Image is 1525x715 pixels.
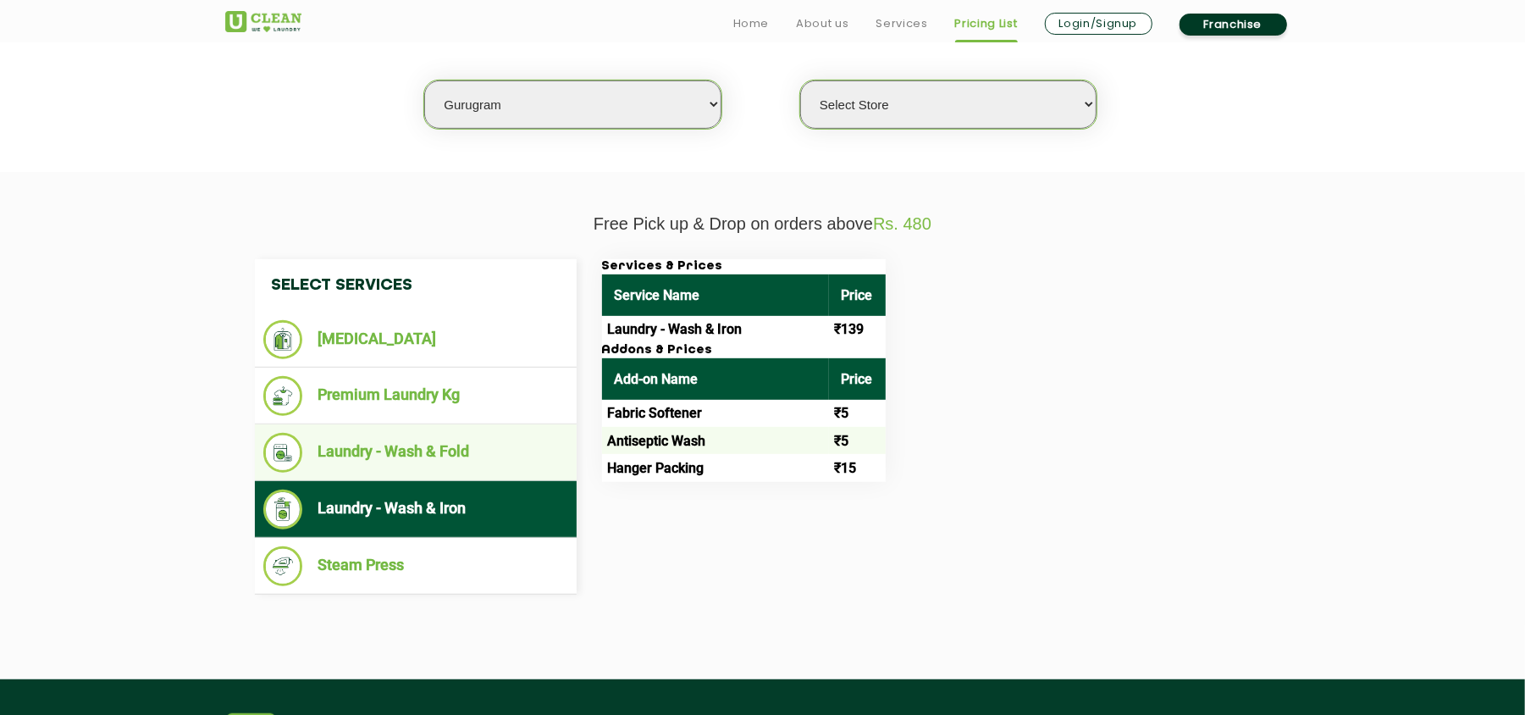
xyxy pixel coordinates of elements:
[255,259,577,312] h4: Select Services
[829,454,886,481] td: ₹15
[263,376,568,416] li: Premium Laundry Kg
[829,274,886,316] th: Price
[225,11,301,32] img: UClean Laundry and Dry Cleaning
[873,214,931,233] span: Rs. 480
[263,546,303,586] img: Steam Press
[829,400,886,427] td: ₹5
[876,14,927,34] a: Services
[955,14,1018,34] a: Pricing List
[263,376,303,416] img: Premium Laundry Kg
[263,490,568,529] li: Laundry - Wash & Iron
[602,427,829,454] td: Antiseptic Wash
[602,454,829,481] td: Hanger Packing
[1180,14,1287,36] a: Franchise
[263,546,568,586] li: Steam Press
[602,358,829,400] th: Add-on Name
[225,214,1301,234] p: Free Pick up & Drop on orders above
[263,490,303,529] img: Laundry - Wash & Iron
[263,320,568,359] li: [MEDICAL_DATA]
[263,433,568,473] li: Laundry - Wash & Fold
[1045,13,1152,35] a: Login/Signup
[602,259,886,274] h3: Services & Prices
[796,14,848,34] a: About us
[602,274,829,316] th: Service Name
[829,427,886,454] td: ₹5
[829,358,886,400] th: Price
[602,316,829,343] td: Laundry - Wash & Iron
[263,320,303,359] img: Dry Cleaning
[829,316,886,343] td: ₹139
[602,343,886,358] h3: Addons & Prices
[733,14,770,34] a: Home
[602,400,829,427] td: Fabric Softener
[263,433,303,473] img: Laundry - Wash & Fold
